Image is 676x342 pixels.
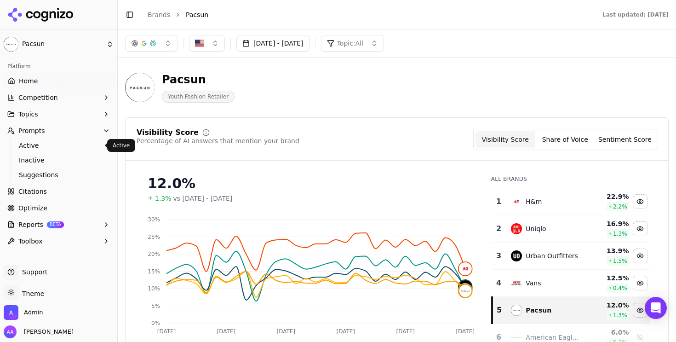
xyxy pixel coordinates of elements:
[337,39,363,48] span: Topic: All
[456,328,475,335] tspan: [DATE]
[162,91,235,103] span: Youth Fashion Retailer
[20,328,74,336] span: [PERSON_NAME]
[613,312,627,319] span: 1.3 %
[492,188,650,215] tr: 1h&mH&m22.9%2.2%Hide h&m data
[18,93,58,102] span: Competition
[4,37,18,52] img: Pacsun
[459,262,472,275] img: h&m
[4,184,114,199] a: Citations
[589,192,629,201] div: 22.9 %
[151,303,160,309] tspan: 5%
[496,278,502,289] div: 4
[19,156,99,165] span: Inactive
[526,306,551,315] div: Pacsun
[491,175,650,183] div: All Brands
[15,139,103,152] a: Active
[4,325,17,338] img: Alp Aysan
[613,203,627,210] span: 2.2 %
[492,297,650,324] tr: 5pacsunPacsun12.0%1.3%Hide pacsun data
[22,40,103,48] span: Pacsun
[337,328,355,335] tspan: [DATE]
[18,267,47,277] span: Support
[137,129,199,136] div: Visibility Score
[613,284,627,292] span: 0.4 %
[18,187,47,196] span: Citations
[492,215,650,243] tr: 2uniqloUniqlo16.9%1.3%Hide uniqlo data
[19,141,99,150] span: Active
[459,284,472,297] img: pacsun
[4,305,18,320] img: Admin
[613,230,627,238] span: 1.3 %
[526,278,541,288] div: Vans
[137,136,299,145] div: Percentage of AI answers that mention your brand
[195,39,204,48] img: United States
[19,170,99,180] span: Suggestions
[511,223,522,234] img: uniqlo
[613,257,627,265] span: 1.5 %
[4,201,114,215] a: Optimize
[589,273,629,283] div: 12.5 %
[526,333,582,342] div: American Eagle Outfitters
[186,10,208,19] span: Pacsun
[645,297,667,319] div: Open Intercom Messenger
[18,220,43,229] span: Reports
[496,223,502,234] div: 2
[151,320,160,326] tspan: 0%
[18,290,44,297] span: Theme
[602,11,669,18] div: Last updated: [DATE]
[148,285,160,292] tspan: 10%
[4,59,114,74] div: Platform
[4,234,114,249] button: Toolbox
[157,328,176,335] tspan: [DATE]
[589,246,629,255] div: 13.9 %
[148,175,473,192] div: 12.0%
[15,168,103,181] a: Suggestions
[526,224,546,233] div: Uniqlo
[18,203,47,213] span: Optimize
[4,123,114,138] button: Prompts
[589,328,629,337] div: 6.0 %
[18,126,45,135] span: Prompts
[173,194,233,203] span: vs [DATE] - [DATE]
[496,250,502,261] div: 3
[633,303,647,318] button: Hide pacsun data
[4,305,43,320] button: Open organization switcher
[15,154,103,167] a: Inactive
[526,251,578,261] div: Urban Outfitters
[511,250,522,261] img: urban outfitters
[535,131,595,148] button: Share of Voice
[497,305,502,316] div: 5
[18,237,43,246] span: Toolbox
[148,268,160,275] tspan: 15%
[633,249,647,263] button: Hide urban outfitters data
[633,276,647,290] button: Hide vans data
[148,234,160,240] tspan: 25%
[148,10,584,19] nav: breadcrumb
[148,11,170,18] a: Brands
[4,217,114,232] button: ReportsBETA
[511,278,522,289] img: vans
[595,131,655,148] button: Sentiment Score
[4,74,114,88] a: Home
[217,328,236,335] tspan: [DATE]
[148,251,160,257] tspan: 20%
[589,301,629,310] div: 12.0 %
[4,90,114,105] button: Competition
[4,325,74,338] button: Open user button
[633,221,647,236] button: Hide uniqlo data
[475,131,535,148] button: Visibility Score
[18,110,38,119] span: Topics
[526,197,542,206] div: H&m
[459,280,472,293] img: urban outfitters
[492,270,650,297] tr: 4vansVans12.5%0.4%Hide vans data
[155,194,172,203] span: 1.3%
[511,196,522,207] img: h&m
[47,221,64,228] span: BETA
[113,142,130,149] p: Active
[125,73,155,102] img: Pacsun
[4,107,114,122] button: Topics
[24,308,43,317] span: Admin
[396,328,415,335] tspan: [DATE]
[19,76,38,86] span: Home
[492,243,650,270] tr: 3urban outfittersUrban Outfitters13.9%1.5%Hide urban outfitters data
